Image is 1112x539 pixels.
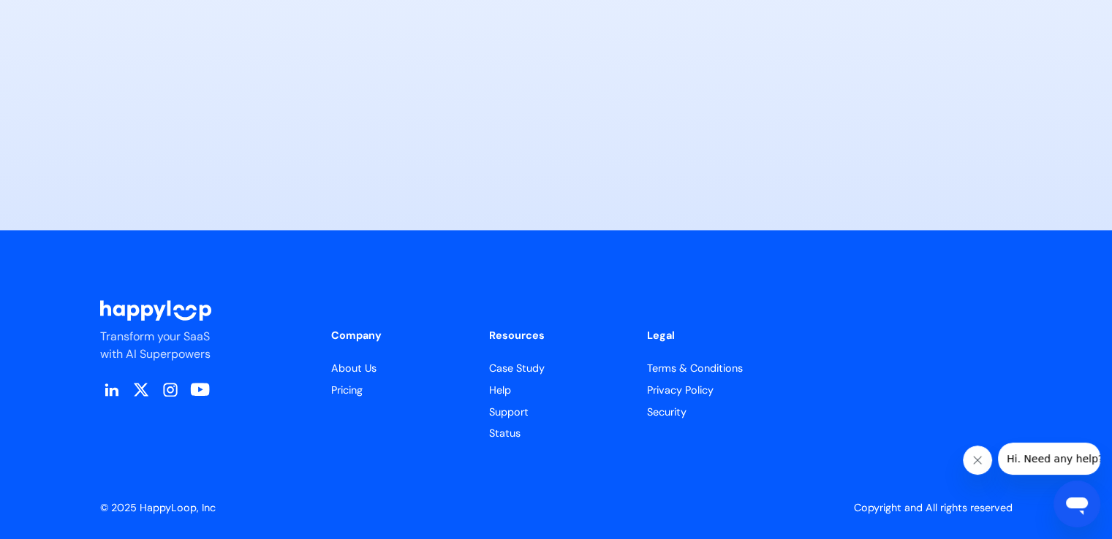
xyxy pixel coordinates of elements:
[489,426,624,442] a: HappyLoop's Status
[331,383,466,399] a: View HappyLoop pricing plans
[489,383,624,399] a: Get help with HappyLoop
[9,10,105,22] span: Hi. Need any help?
[647,405,782,421] a: HappyLoop's Security Page
[100,328,221,363] p: Transform your SaaS with AI Superpowers
[489,328,624,344] div: Resources
[647,361,782,377] a: HappyLoop's Terms & Conditions
[854,501,1013,514] a: Copyright and All rights reserved
[647,383,782,399] a: HappyLoop's Privacy Policy
[188,383,211,404] a: Watch HappyLoop videos on YouTub
[331,328,466,344] div: Company
[100,500,216,516] div: © 2025 HappyLoop, Inc
[489,361,624,377] a: Read HappyLoop case studies
[647,328,782,344] div: Legal
[963,446,992,475] iframe: Close message
[489,405,624,421] a: Contact HappyLoop support
[159,383,182,404] a: Visit HappyLoop on Instagram
[1054,481,1100,527] iframe: Button to launch messaging window
[100,381,124,407] a: Visit HappyLoop on LinkedIn
[998,443,1100,475] iframe: Message from company
[331,361,466,377] a: Learn more about HappyLoop
[129,383,153,404] a: Follow HappyLoop on Twitter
